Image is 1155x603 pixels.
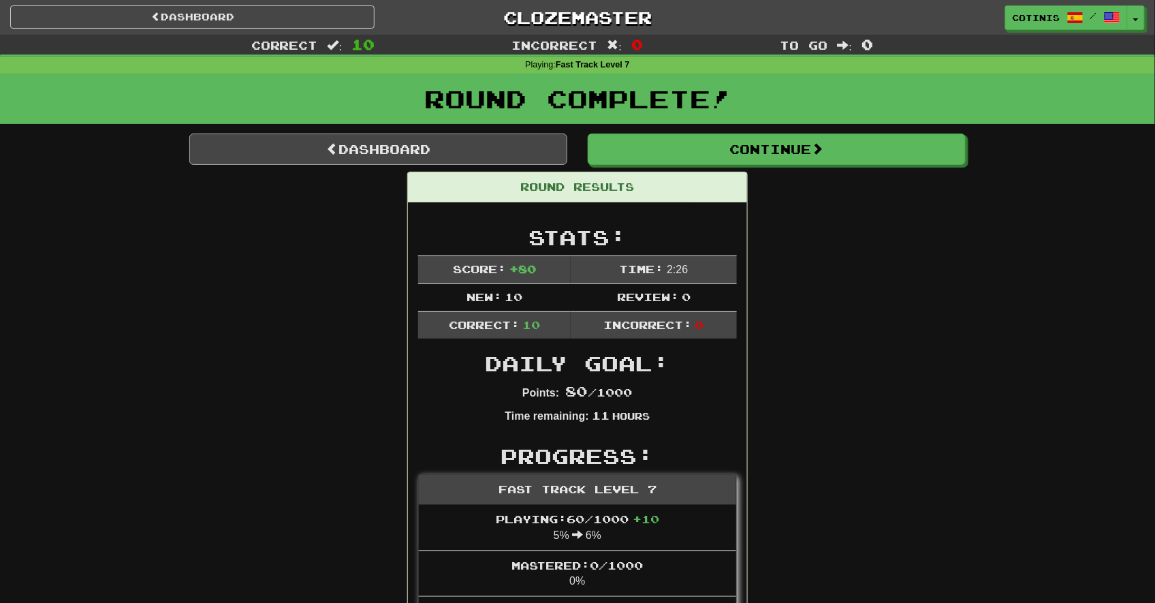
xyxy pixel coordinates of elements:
span: 0 [682,290,691,303]
a: Clozemaster [395,5,759,29]
strong: Time remaining: [505,410,589,422]
span: Correct: [449,318,520,331]
span: 2 : 26 [667,264,688,275]
div: Round Results [408,172,747,202]
span: + 80 [509,262,536,275]
span: Review: [617,290,679,303]
li: 5% 6% [419,505,736,551]
h1: Round Complete! [5,85,1150,112]
h2: Stats: [418,226,737,249]
span: Time: [620,262,664,275]
button: Continue [588,134,966,165]
strong: Points: [522,387,559,399]
span: 11 [592,409,610,422]
span: Playing: 60 / 1000 [496,512,659,525]
h2: Daily Goal: [418,352,737,375]
a: Cotinis / [1005,5,1128,30]
span: / [1090,11,1097,20]
small: Hours [612,410,650,422]
span: Incorrect: [603,318,692,331]
div: Fast Track Level 7 [419,475,736,505]
span: : [607,40,622,51]
span: : [328,40,343,51]
span: Correct [251,38,318,52]
span: 10 [522,318,540,331]
strong: Fast Track Level 7 [556,60,630,69]
span: 0 [631,36,643,52]
span: Mastered: 0 / 1000 [512,559,644,572]
a: Dashboard [10,5,375,29]
span: Incorrect [512,38,598,52]
span: 10 [505,290,522,303]
li: 0% [419,551,736,598]
span: To go [780,38,828,52]
a: Dashboard [189,134,567,165]
span: 0 [695,318,704,331]
span: Cotinis [1013,12,1060,24]
span: New: [466,290,502,303]
span: Score: [453,262,506,275]
span: + 10 [633,512,659,525]
span: / 1000 [565,386,633,399]
span: : [838,40,853,51]
h2: Progress: [418,445,737,467]
span: 80 [565,383,588,399]
span: 0 [861,36,873,52]
span: 10 [351,36,375,52]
